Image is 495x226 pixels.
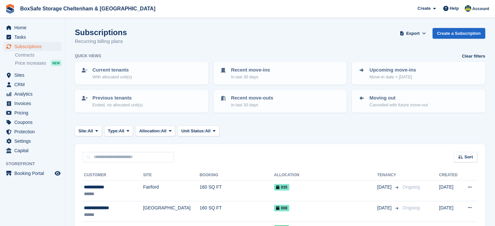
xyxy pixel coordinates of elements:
[231,74,270,80] p: In last 30 days
[76,62,208,84] a: Current tenants With allocated unit(s)
[3,99,62,108] a: menu
[352,62,485,84] a: Upcoming move-ins Move-in date > [DATE]
[15,60,62,67] a: Price increases NEW
[14,71,53,80] span: Sites
[178,126,219,136] button: Unit Status: All
[14,146,53,155] span: Capital
[464,154,473,160] span: Sort
[3,33,62,42] a: menu
[3,137,62,146] a: menu
[274,205,289,211] span: 008
[377,170,400,180] th: Tenancy
[14,99,53,108] span: Invoices
[3,118,62,127] a: menu
[3,71,62,80] a: menu
[205,128,211,134] span: All
[108,128,119,134] span: Type:
[139,128,161,134] span: Allocation:
[406,30,419,37] span: Export
[143,170,199,180] th: Site
[14,118,53,127] span: Coupons
[3,80,62,89] a: menu
[462,53,485,60] a: Clear filters
[15,60,46,66] span: Price increases
[274,184,289,191] span: 035
[439,180,461,201] td: [DATE]
[54,169,62,177] a: Preview store
[75,53,101,59] h6: Quick views
[3,89,62,99] a: menu
[199,170,274,180] th: Booking
[143,201,199,222] td: [GEOGRAPHIC_DATA]
[403,205,420,210] span: Ongoing
[5,4,15,14] img: stora-icon-8386f47178a22dfd0bd8f6a31ec36ba5ce8667c1dd55bd0f319d3a0aa187defe.svg
[14,169,53,178] span: Booking Portal
[439,201,461,222] td: [DATE]
[14,23,53,32] span: Home
[472,6,489,12] span: Account
[104,126,133,136] button: Type: All
[377,184,393,191] span: [DATE]
[274,170,377,180] th: Allocation
[143,180,199,201] td: Fairford
[51,60,62,66] div: NEW
[92,66,132,74] p: Current tenants
[199,201,274,222] td: 160 SQ FT
[3,42,62,51] a: menu
[369,74,416,80] p: Move-in date > [DATE]
[231,66,270,74] p: Recent move-ins
[181,128,205,134] span: Unit Status:
[369,94,428,102] p: Moving out
[352,90,485,112] a: Moving out Cancelled with future move-out
[14,89,53,99] span: Analytics
[231,102,273,108] p: In last 30 days
[75,28,127,37] h1: Subscriptions
[83,170,143,180] th: Customer
[92,94,143,102] p: Previous tenants
[3,169,62,178] a: menu
[450,5,459,12] span: Help
[14,33,53,42] span: Tasks
[92,102,143,108] p: Ended, no allocated unit(s)
[14,127,53,136] span: Protection
[199,180,274,201] td: 160 SQ FT
[3,23,62,32] a: menu
[231,94,273,102] p: Recent move-outs
[3,127,62,136] a: menu
[3,108,62,117] a: menu
[369,66,416,74] p: Upcoming move-ins
[399,28,427,39] button: Export
[6,161,65,167] span: Storefront
[465,5,471,12] img: Kim Virabi
[403,184,420,190] span: Ongoing
[3,146,62,155] a: menu
[92,74,132,80] p: With allocated unit(s)
[15,52,62,58] a: Contracts
[119,128,124,134] span: All
[136,126,175,136] button: Allocation: All
[214,90,346,112] a: Recent move-outs In last 30 days
[369,102,428,108] p: Cancelled with future move-out
[214,62,346,84] a: Recent move-ins In last 30 days
[439,170,461,180] th: Created
[75,126,102,136] button: Site: All
[88,128,93,134] span: All
[14,80,53,89] span: CRM
[18,3,158,14] a: BoxSafe Storage Cheltenham & [GEOGRAPHIC_DATA]
[377,205,393,211] span: [DATE]
[78,128,88,134] span: Site:
[14,108,53,117] span: Pricing
[433,28,485,39] a: Create a Subscription
[418,5,431,12] span: Create
[75,38,127,45] p: Recurring billing plans
[14,42,53,51] span: Subscriptions
[76,90,208,112] a: Previous tenants Ended, no allocated unit(s)
[14,137,53,146] span: Settings
[161,128,167,134] span: All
